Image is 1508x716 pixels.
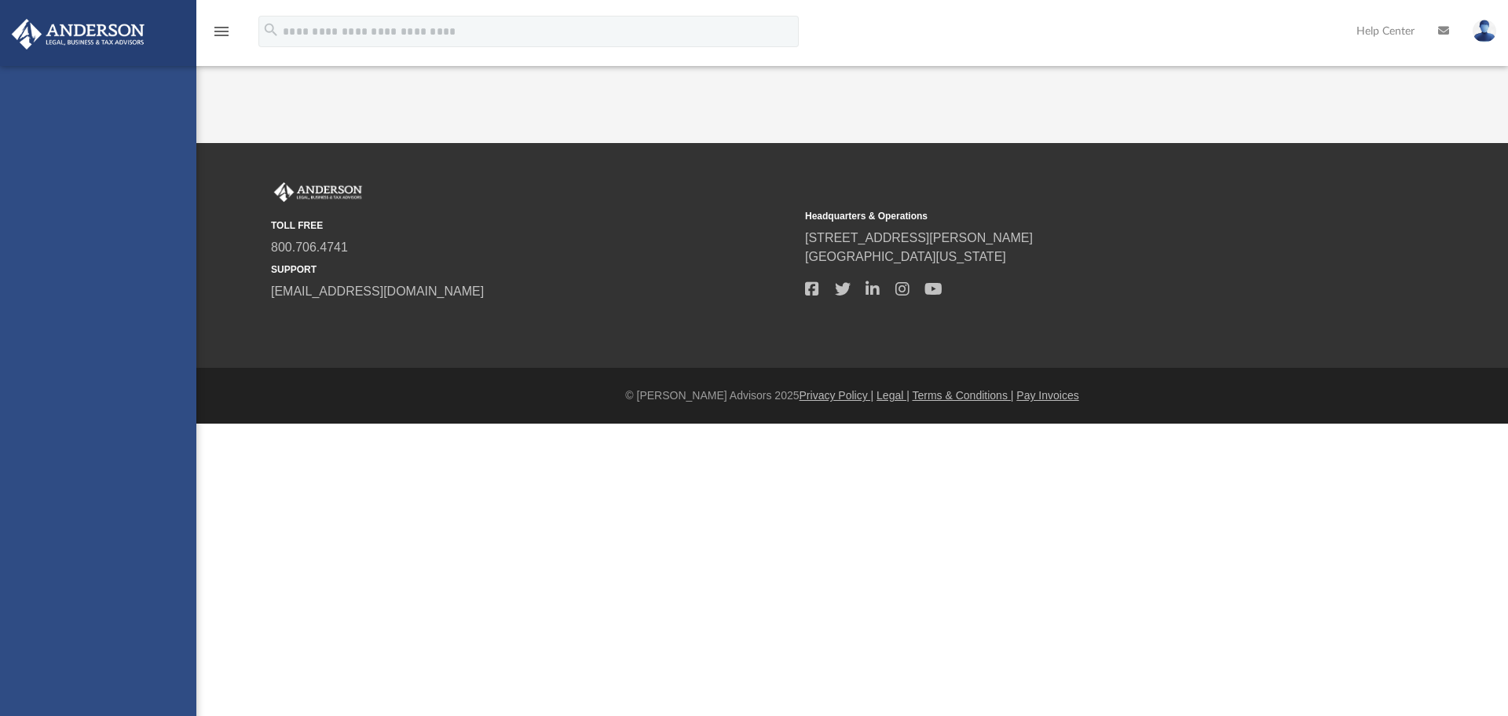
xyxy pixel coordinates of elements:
small: TOLL FREE [271,218,794,233]
a: Privacy Policy | [800,389,874,402]
a: Pay Invoices [1016,389,1078,402]
a: menu [212,30,231,41]
div: © [PERSON_NAME] Advisors 2025 [196,387,1508,404]
a: [EMAIL_ADDRESS][DOMAIN_NAME] [271,285,484,298]
small: Headquarters & Operations [805,209,1328,223]
a: [STREET_ADDRESS][PERSON_NAME] [805,231,1033,244]
i: search [262,21,280,39]
small: SUPPORT [271,263,794,277]
i: menu [212,22,231,41]
img: User Pic [1473,20,1496,42]
a: Terms & Conditions | [913,389,1014,402]
a: 800.706.4741 [271,241,348,254]
a: Legal | [877,389,910,402]
img: Anderson Advisors Platinum Portal [7,19,149,50]
img: Anderson Advisors Platinum Portal [271,182,365,203]
a: [GEOGRAPHIC_DATA][US_STATE] [805,250,1006,263]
